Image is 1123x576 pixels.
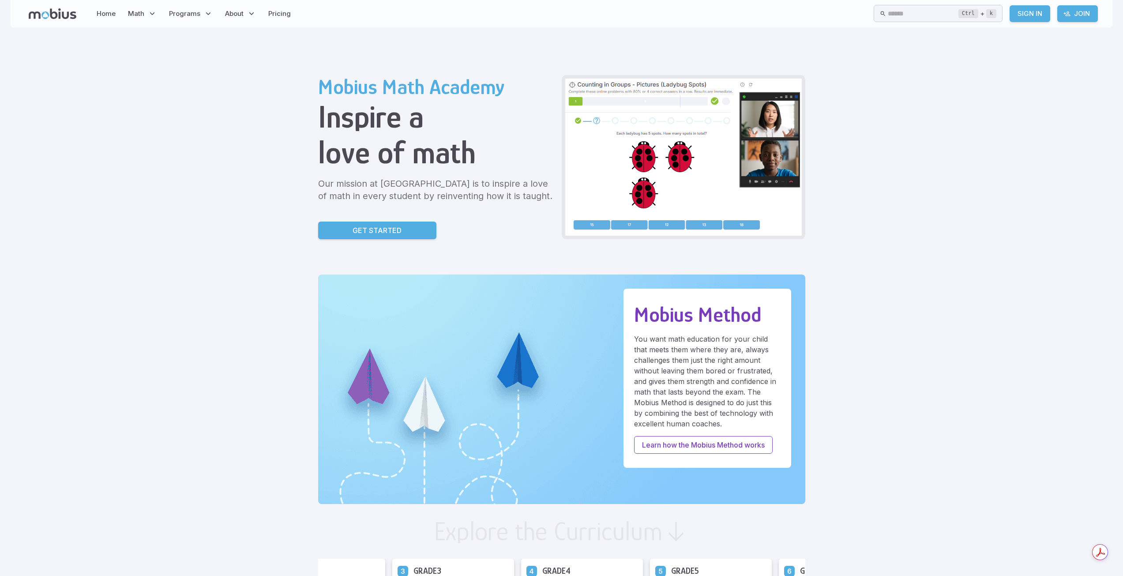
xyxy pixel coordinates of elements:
[634,436,773,454] a: Learn how the Mobius Method works
[318,99,555,135] h1: Inspire a
[318,75,555,99] h2: Mobius Math Academy
[318,177,555,202] p: Our mission at [GEOGRAPHIC_DATA] is to inspire a love of math in every student by reinventing how...
[634,303,781,327] h2: Mobius Method
[169,9,200,19] span: Programs
[1010,5,1050,22] a: Sign In
[128,9,144,19] span: Math
[565,79,802,236] img: Grade 2 Class
[655,565,666,576] a: Grade 5
[266,4,293,24] a: Pricing
[318,222,436,239] a: Get Started
[986,9,996,18] kbd: k
[642,440,765,450] p: Learn how the Mobius Method works
[94,4,118,24] a: Home
[398,565,408,576] a: Grade 3
[634,334,781,429] p: You want math education for your child that meets them where they are, always challenges them jus...
[318,135,555,170] h1: love of math
[1057,5,1098,22] a: Join
[784,565,795,576] a: Grade 6
[958,9,978,18] kbd: Ctrl
[958,8,996,19] div: +
[318,275,805,504] img: Unique Paths
[225,9,244,19] span: About
[434,518,663,545] h2: Explore the Curriculum
[353,225,402,236] p: Get Started
[526,565,537,576] a: Grade 4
